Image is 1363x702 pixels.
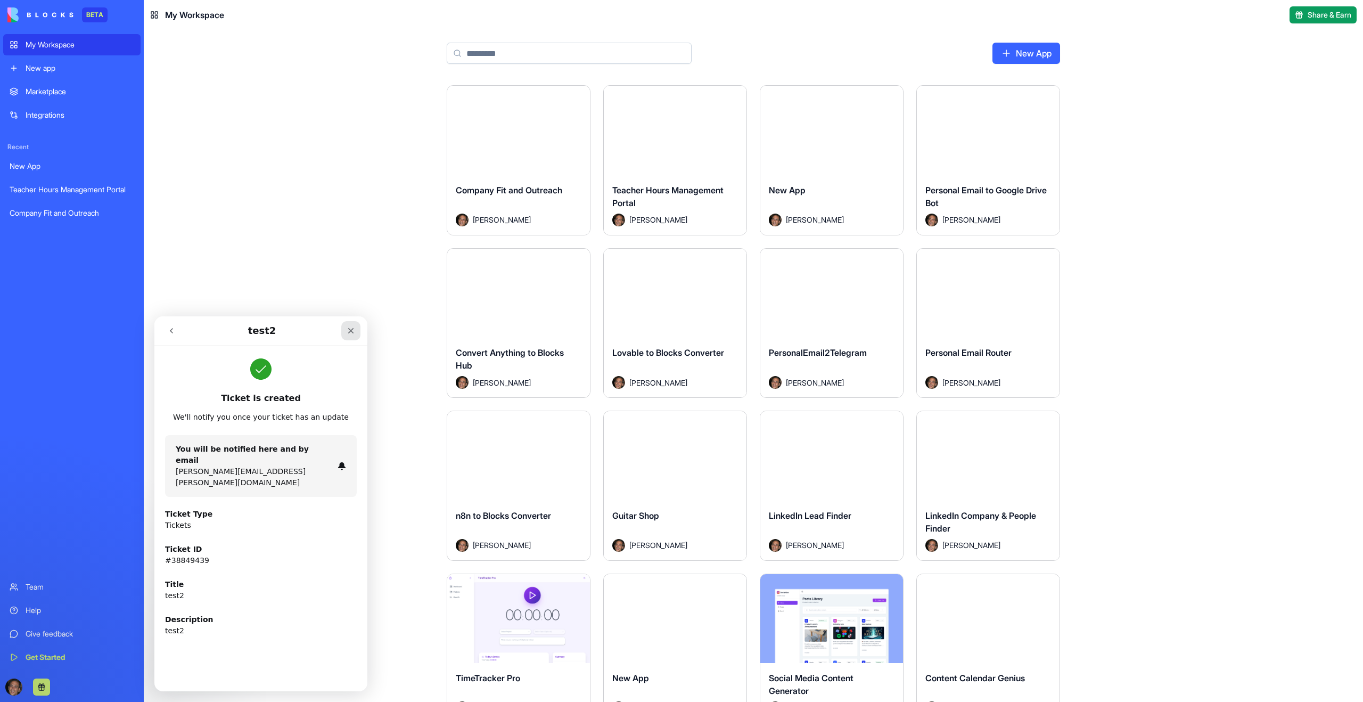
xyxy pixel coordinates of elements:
[3,81,141,102] a: Marketplace
[925,185,1047,208] span: Personal Email to Google Drive Bot
[473,377,531,388] span: [PERSON_NAME]
[3,58,141,79] a: New app
[760,85,904,235] a: New AppAvatar[PERSON_NAME]
[456,214,469,226] img: Avatar
[629,214,687,225] span: [PERSON_NAME]
[3,156,141,177] a: New App
[925,673,1025,683] span: Content Calendar Genius
[26,582,134,592] div: Team
[3,600,141,621] a: Help
[456,185,562,195] span: Company Fit and Outreach
[10,208,134,218] div: Company Fit and Outreach
[26,110,134,120] div: Integrations
[3,179,141,200] a: Teacher Hours Management Portal
[612,214,625,226] img: Avatar
[603,411,747,561] a: Guitar ShopAvatar[PERSON_NAME]
[3,202,141,224] a: Company Fit and Outreach
[612,510,659,521] span: Guitar Shop
[447,411,590,561] a: n8n to Blocks ConverterAvatar[PERSON_NAME]
[154,316,367,691] iframe: Intercom live chat
[10,161,134,172] div: New App
[786,540,844,551] span: [PERSON_NAME]
[925,347,1012,358] span: Personal Email Router
[942,540,1000,551] span: [PERSON_NAME]
[916,411,1060,561] a: LinkedIn Company & People FinderAvatar[PERSON_NAME]
[26,39,134,50] div: My Workspace
[3,34,141,55] a: My Workspace
[26,605,134,616] div: Help
[612,376,625,389] img: Avatar
[769,214,782,226] img: Avatar
[26,63,134,74] div: New app
[456,539,469,552] img: Avatar
[26,652,134,663] div: Get Started
[456,673,520,683] span: TimeTracker Pro
[925,376,938,389] img: Avatar
[7,7,108,22] a: BETA
[3,143,141,151] span: Recent
[769,376,782,389] img: Avatar
[925,510,1036,534] span: LinkedIn Company & People Finder
[26,86,134,97] div: Marketplace
[1290,6,1357,23] button: Share & Earn
[786,377,844,388] span: [PERSON_NAME]
[3,104,141,126] a: Integrations
[7,7,73,22] img: logo
[447,248,590,398] a: Convert Anything to Blocks HubAvatar[PERSON_NAME]
[3,576,141,598] a: Team
[456,510,551,521] span: n8n to Blocks Converter
[165,9,224,21] span: My Workspace
[769,539,782,552] img: Avatar
[612,347,724,358] span: Lovable to Blocks Converter
[612,539,625,552] img: Avatar
[786,214,844,225] span: [PERSON_NAME]
[942,377,1000,388] span: [PERSON_NAME]
[769,510,851,521] span: LinkedIn Lead Finder
[925,539,938,552] img: Avatar
[447,85,590,235] a: Company Fit and OutreachAvatar[PERSON_NAME]
[629,540,687,551] span: [PERSON_NAME]
[760,411,904,561] a: LinkedIn Lead FinderAvatar[PERSON_NAME]
[942,214,1000,225] span: [PERSON_NAME]
[1308,10,1351,20] span: Share & Earn
[916,248,1060,398] a: Personal Email RouterAvatar[PERSON_NAME]
[82,7,108,22] div: BETA
[10,184,134,195] div: Teacher Hours Management Portal
[26,628,134,639] div: Give feedback
[629,377,687,388] span: [PERSON_NAME]
[992,43,1060,64] a: New App
[769,185,806,195] span: New App
[612,673,649,683] span: New App
[612,185,724,208] span: Teacher Hours Management Portal
[916,85,1060,235] a: Personal Email to Google Drive BotAvatar[PERSON_NAME]
[603,85,747,235] a: Teacher Hours Management PortalAvatar[PERSON_NAME]
[769,347,867,358] span: PersonalEmail2Telegram
[473,540,531,551] span: [PERSON_NAME]
[769,673,853,696] span: Social Media Content Generator
[456,376,469,389] img: Avatar
[473,214,531,225] span: [PERSON_NAME]
[760,248,904,398] a: PersonalEmail2TelegramAvatar[PERSON_NAME]
[925,214,938,226] img: Avatar
[456,347,564,371] span: Convert Anything to Blocks Hub
[3,623,141,644] a: Give feedback
[3,647,141,668] a: Get Started
[603,248,747,398] a: Lovable to Blocks ConverterAvatar[PERSON_NAME]
[5,679,22,696] img: ACg8ocKwlY-G7EnJG7p3bnYwdp_RyFFHyn9MlwQjYsG_56ZlydI1TXjL_Q=s96-c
